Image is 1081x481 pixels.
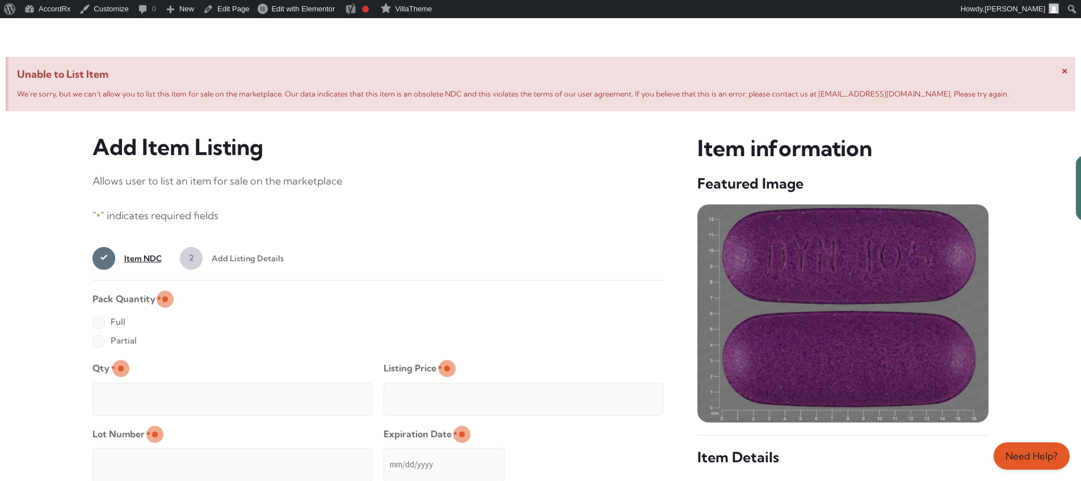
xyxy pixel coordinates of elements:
span: Unable to List Item [17,65,1067,83]
span: Edit with Elementor [271,5,335,13]
label: Full [92,313,125,331]
span: 2 [180,247,203,270]
label: Qty [92,359,115,378]
span: × [1062,62,1068,77]
h5: Item Details [697,448,989,467]
a: 1Item NDC [92,247,162,270]
legend: Pack Quantity [92,290,161,308]
p: " " indicates required fields [92,207,664,225]
h3: Item information [697,134,989,163]
span: Add Listing Details [203,247,284,270]
label: Listing Price [384,359,442,378]
h5: Featured Image [697,174,989,193]
span: [PERSON_NAME] [985,5,1045,13]
span: Item NDC [115,247,162,270]
a: Need Help? [994,442,1070,470]
label: Partial [92,332,137,350]
span: We’re sorry, but we can’t allow you to list this item for sale on the marketplace. Our data indic... [17,89,1009,98]
label: Expiration Date [384,425,457,444]
p: Allows user to list an item for sale on the marketplace [92,172,664,190]
input: mm/dd/yyyy [384,448,504,481]
label: Lot Number [92,425,150,444]
span: 1 [92,247,115,270]
h3: Add Item Listing [92,134,664,161]
div: Focus keyphrase not set [362,6,369,12]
